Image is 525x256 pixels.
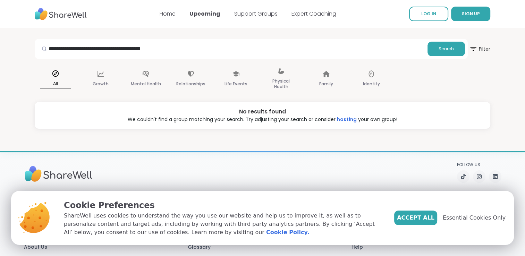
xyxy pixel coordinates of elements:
[225,80,247,88] p: Life Events
[24,244,47,250] a: About Us
[319,80,333,88] p: Family
[176,80,205,88] p: Relationships
[397,214,434,222] span: Accept All
[234,10,278,18] a: Support Groups
[131,80,161,88] p: Mental Health
[337,116,357,123] a: hosting
[64,199,383,212] p: Cookie Preferences
[439,46,454,52] span: Search
[266,77,296,91] p: Physical Health
[64,212,383,237] p: ShareWell uses cookies to understand the way you use our website and help us to improve it, as we...
[40,108,485,116] div: No results found
[394,211,437,225] button: Accept All
[427,42,465,56] button: Search
[35,5,87,24] img: ShareWell Nav Logo
[189,10,220,18] a: Upcoming
[40,79,71,88] p: All
[24,163,93,185] img: Sharewell
[291,10,336,18] a: Expert Coaching
[451,7,490,21] button: SIGN UP
[443,214,506,222] span: Essential Cookies Only
[93,80,109,88] p: Growth
[489,170,501,183] a: LinkedIn
[363,80,380,88] p: Identity
[473,170,485,183] a: Instagram
[457,162,501,168] p: Follow Us
[266,228,309,237] a: Cookie Policy.
[421,11,436,17] span: LOG IN
[352,244,363,250] a: Help
[469,41,490,57] span: Filter
[40,116,485,123] div: We couldn't find a group matching your search. Try adjusting your search or consider your own group!
[160,10,176,18] a: Home
[457,170,469,183] a: TikTok
[469,39,490,59] button: Filter
[409,7,448,21] a: LOG IN
[462,11,480,17] span: SIGN UP
[188,244,211,250] a: Glossary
